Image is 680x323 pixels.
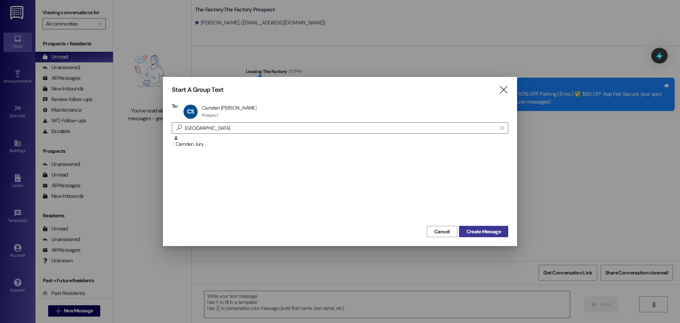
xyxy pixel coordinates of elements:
[466,228,501,235] span: Create Message
[459,226,508,237] button: Create Message
[172,135,508,153] div: : Camden Jury
[500,125,504,131] i: 
[202,105,256,111] div: Camden [PERSON_NAME]
[202,112,218,118] div: Prospect
[172,103,178,109] h3: To:
[187,108,194,115] span: CS
[174,135,508,148] div: : Camden Jury
[499,86,508,94] i: 
[172,86,223,94] h3: Start A Group Text
[427,226,457,237] button: Cancel
[434,228,450,235] span: Cancel
[174,124,185,132] i: 
[497,123,508,133] button: Clear text
[185,123,497,133] input: Search for any contact or apartment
